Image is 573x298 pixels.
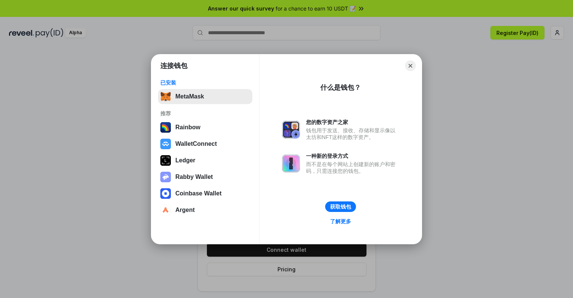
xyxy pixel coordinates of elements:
button: WalletConnect [158,136,252,151]
div: 什么是钱包？ [320,83,361,92]
button: Rainbow [158,120,252,135]
img: svg+xml,%3Csvg%20width%3D%2228%22%20height%3D%2228%22%20viewBox%3D%220%200%2028%2028%22%20fill%3D... [160,188,171,199]
div: Coinbase Wallet [175,190,222,197]
img: svg+xml,%3Csvg%20xmlns%3D%22http%3A%2F%2Fwww.w3.org%2F2000%2Fsvg%22%20fill%3D%22none%22%20viewBox... [282,154,300,172]
img: svg+xml,%3Csvg%20xmlns%3D%22http%3A%2F%2Fwww.w3.org%2F2000%2Fsvg%22%20fill%3D%22none%22%20viewBox... [282,121,300,139]
h1: 连接钱包 [160,61,187,70]
div: 钱包用于发送、接收、存储和显示像以太坊和NFT这样的数字资产。 [306,127,399,141]
button: 获取钱包 [325,201,356,212]
div: Rainbow [175,124,201,131]
button: Close [405,61,416,71]
div: Argent [175,207,195,213]
button: Coinbase Wallet [158,186,252,201]
img: svg+xml,%3Csvg%20xmlns%3D%22http%3A%2F%2Fwww.w3.org%2F2000%2Fsvg%22%20width%3D%2228%22%20height%3... [160,155,171,166]
div: WalletConnect [175,141,217,147]
div: 推荐 [160,110,250,117]
img: svg+xml,%3Csvg%20fill%3D%22none%22%20height%3D%2233%22%20viewBox%3D%220%200%2035%2033%22%20width%... [160,91,171,102]
div: Rabby Wallet [175,174,213,180]
img: svg+xml,%3Csvg%20width%3D%2228%22%20height%3D%2228%22%20viewBox%3D%220%200%2028%2028%22%20fill%3D... [160,205,171,215]
div: MetaMask [175,93,204,100]
img: svg+xml,%3Csvg%20width%3D%22120%22%20height%3D%22120%22%20viewBox%3D%220%200%20120%20120%22%20fil... [160,122,171,133]
div: 而不是在每个网站上创建新的账户和密码，只需连接您的钱包。 [306,161,399,174]
div: 已安装 [160,79,250,86]
img: svg+xml,%3Csvg%20xmlns%3D%22http%3A%2F%2Fwww.w3.org%2F2000%2Fsvg%22%20fill%3D%22none%22%20viewBox... [160,172,171,182]
div: 您的数字资产之家 [306,119,399,126]
button: Ledger [158,153,252,168]
div: 一种新的登录方式 [306,153,399,159]
a: 了解更多 [326,216,356,226]
button: MetaMask [158,89,252,104]
button: Rabby Wallet [158,169,252,185]
div: 了解更多 [330,218,351,225]
img: svg+xml,%3Csvg%20width%3D%2228%22%20height%3D%2228%22%20viewBox%3D%220%200%2028%2028%22%20fill%3D... [160,139,171,149]
div: 获取钱包 [330,203,351,210]
button: Argent [158,203,252,218]
div: Ledger [175,157,195,164]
